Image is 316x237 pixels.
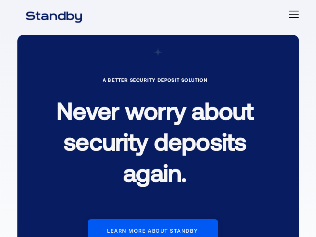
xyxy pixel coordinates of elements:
[44,76,265,84] div: A Better Security Deposit Solution
[16,6,92,22] a: home
[284,5,300,24] div: menu
[107,228,198,234] div: Learn more about standby
[44,88,265,200] h1: Never worry about security deposits again.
